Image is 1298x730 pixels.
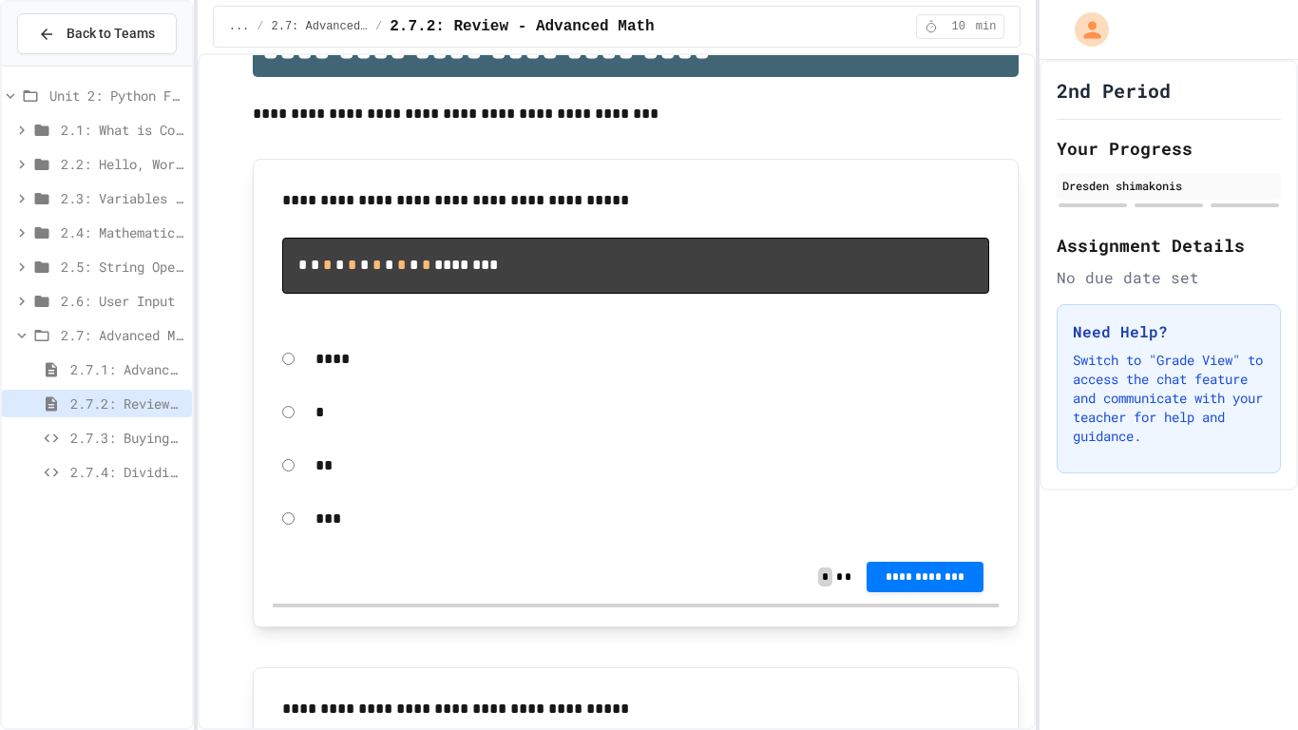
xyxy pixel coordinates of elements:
div: No due date set [1057,266,1281,289]
span: 10 [944,19,974,34]
span: 2.7.3: Buying Basketballs [70,428,184,448]
span: 2.7: Advanced Math [61,325,184,345]
span: Unit 2: Python Fundamentals [49,86,184,106]
span: 2.7.2: Review - Advanced Math [70,394,184,413]
span: 2.4: Mathematical Operators [61,222,184,242]
span: 2.6: User Input [61,291,184,311]
span: 2.5: String Operators [61,257,184,277]
span: 2.7.2: Review - Advanced Math [390,15,654,38]
h2: Your Progress [1057,135,1281,162]
h2: Assignment Details [1057,232,1281,259]
button: Back to Teams [17,13,177,54]
span: 2.2: Hello, World! [61,154,184,174]
span: 2.7.1: Advanced Math [70,359,184,379]
span: ... [229,19,250,34]
h1: 2nd Period [1057,77,1171,104]
p: Switch to "Grade View" to access the chat feature and communicate with your teacher for help and ... [1073,351,1265,446]
div: Dresden shimakonis [1062,177,1275,194]
span: Back to Teams [67,24,155,44]
span: 2.1: What is Code? [61,120,184,140]
div: My Account [1055,8,1114,51]
span: 2.3: Variables and Data Types [61,188,184,208]
span: min [976,19,997,34]
span: / [257,19,263,34]
span: 2.7.4: Dividing a Number [70,462,184,482]
span: / [375,19,382,34]
h3: Need Help? [1073,320,1265,343]
span: 2.7: Advanced Math [272,19,369,34]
